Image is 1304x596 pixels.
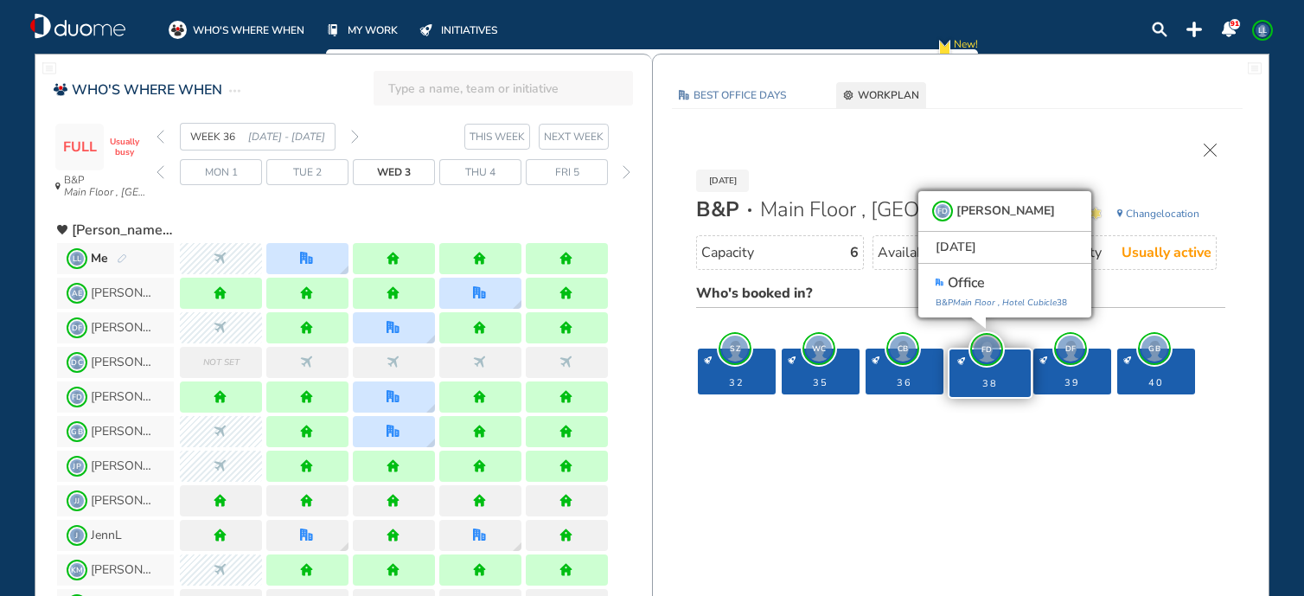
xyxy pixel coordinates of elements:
img: home.de338a94.svg [559,286,572,299]
a: MY WORK [323,21,398,39]
img: home.de338a94.svg [300,494,313,507]
img: heart-black.4c634c71.svg [57,225,67,235]
div: home [300,459,313,472]
span: Who's booked in? [696,284,812,303]
span: SZ [722,336,748,362]
div: nonworking [214,252,227,265]
span: DF [1058,336,1083,362]
span: location [1126,205,1199,222]
img: office.a375675b.svg [936,279,943,286]
span: FD [936,204,949,218]
img: rocket-white.b8618e85.svg [1123,356,1131,364]
span: 39 [1037,378,1108,388]
div: home [300,321,313,334]
span: location-name [64,175,149,199]
img: fullwidthpage.7645317a.svg [42,61,56,75]
div: location dialog [513,300,521,309]
img: home.de338a94.svg [387,252,400,265]
div: back day [157,159,160,185]
span: office [948,272,985,293]
img: nonworking.b46b09a6.svg [473,356,486,368]
div: office [936,279,943,286]
div: location-pin-black [55,183,61,190]
img: mywork-off.f8bf6c09.svg [328,24,338,36]
div: home [473,390,486,403]
img: location-pin-black.d683928f.svg [55,183,61,190]
div: rocket-white [1123,356,1131,364]
img: grid-tooltip.ec663082.svg [513,300,521,309]
button: office-6184adBEST OFFICE DAYS [672,82,793,108]
img: pen-edit.0ace1a30.svg [117,253,127,265]
span: [PERSON_NAME] [91,494,156,508]
img: nonworking.b46b09a6.svg [214,321,227,334]
a: duome-logo-whitelogologo-notext [30,13,125,39]
div: desk-details [1115,347,1197,396]
img: nonworking.b46b09a6.svg [387,356,400,368]
img: grid-tooltip.ec663082.svg [426,439,435,447]
span: capacity-text [104,137,144,157]
div: home [300,563,313,576]
span: Capacity [701,244,754,261]
div: location dialog [340,266,348,274]
img: home.de338a94.svg [387,459,400,472]
div: office [473,529,486,542]
span: 38 [955,379,1026,389]
div: whoswherewhen-red-on [53,82,67,97]
span: B&P [936,297,1057,309]
span: [PERSON_NAME] E [91,286,156,300]
div: fullwidthpage [42,61,56,75]
div: desk-details [1032,347,1113,396]
div: rocket-white [1039,356,1047,364]
img: rocket-white.b8618e85.svg [788,356,796,364]
span: [DATE] [918,231,1091,264]
div: desk-details [864,347,945,396]
button: this week [464,124,530,150]
img: plus-topbar.b126d2c6.svg [1186,22,1202,37]
div: home [214,390,227,403]
div: desk-details [948,348,1032,399]
button: next week [539,124,609,150]
span: LL [70,252,84,266]
span: WHO'S WHERE WHEN [72,80,222,100]
span: [PERSON_NAME] [91,321,156,335]
img: thin-left-arrow-grey.f0cbfd8f.svg [157,130,164,144]
span: New! [954,35,978,62]
div: desk-details [696,347,777,396]
div: home [214,286,227,299]
div: rocket-white [872,356,879,364]
img: task-ellipse.fef7074b.svg [229,80,240,101]
span: JP [70,459,84,473]
a: WHO'S WHERE WHEN [169,21,304,39]
div: duome-logo-whitelogo [30,13,125,39]
img: home.de338a94.svg [473,494,486,507]
img: office.a375675b.svg [300,529,313,542]
img: thin-left-arrow-grey.f0cbfd8f.svg [157,165,164,179]
div: home [473,459,486,472]
span: Thu 4 [465,163,495,181]
span: B&P [64,175,84,187]
img: office.a375675b.svg [387,425,400,438]
span: Change [1126,207,1161,221]
img: home.de338a94.svg [559,252,572,265]
img: favourite-star-on.2e6d1dc6.svg [1089,206,1103,221]
span: [PERSON_NAME] M [91,563,156,577]
div: favourite-star-on [1089,206,1103,221]
span: 91 [1230,19,1239,29]
img: home.de338a94.svg [559,321,572,334]
span: 38 [1057,297,1067,309]
img: home.de338a94.svg [387,563,400,576]
div: home [387,459,400,472]
span: 40 [1121,378,1192,388]
img: location-pin-4175b1.fc825908.svg [1116,208,1123,219]
span: Me [91,250,108,267]
img: home.de338a94.svg [214,494,227,507]
span: Available desks [878,244,976,261]
span: [PERSON_NAME] [91,459,156,473]
img: cross-thin.6f54a4cd.svg [1204,144,1217,157]
div: home [473,494,486,507]
input: Type a name, team or initiative [388,69,629,107]
span: GB [70,425,84,439]
div: home [559,529,572,542]
span: JJ [70,494,84,508]
img: office.a375675b.svg [387,321,400,334]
